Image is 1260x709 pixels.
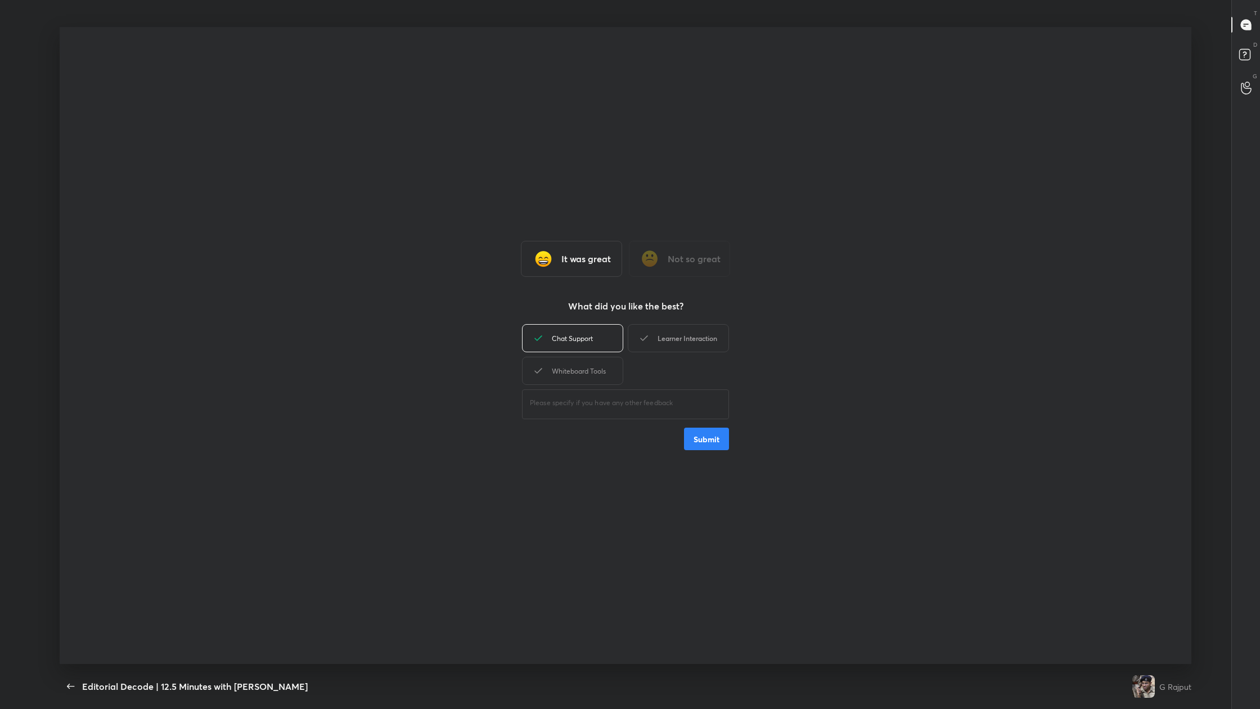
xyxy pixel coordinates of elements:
[568,299,683,313] h3: What did you like the best?
[638,248,661,270] img: frowning_face_cmp.gif
[522,357,623,385] div: Whiteboard Tools
[532,248,555,270] img: grinning_face_with_smiling_eyes_cmp.gif
[1132,675,1155,698] img: 4d6be83f570242e9b3f3d3ea02a997cb.jpg
[684,428,729,450] button: Submit
[1254,9,1257,17] p: T
[522,324,623,352] div: Chat Support
[561,252,611,266] h3: It was great
[1253,41,1257,49] p: D
[628,324,729,352] div: Learner Interaction
[82,680,308,693] div: Editorial Decode | 12.5 Minutes with [PERSON_NAME]
[668,252,721,266] h3: Not so great
[1253,72,1257,80] p: G
[1159,681,1191,693] div: G Rajput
